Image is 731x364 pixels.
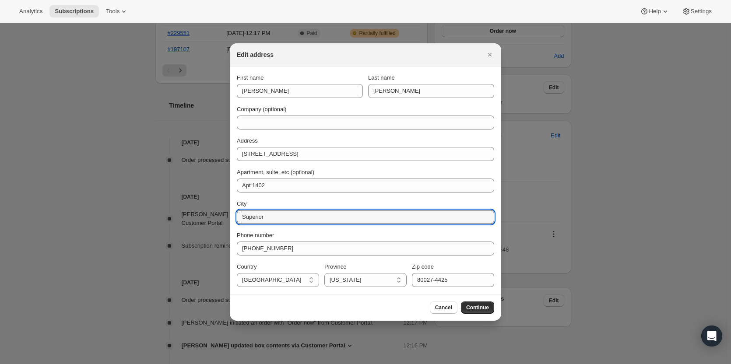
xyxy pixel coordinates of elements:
[484,49,496,61] button: Close
[677,5,717,17] button: Settings
[14,5,48,17] button: Analytics
[237,50,274,59] h2: Edit address
[237,169,314,175] span: Apartment, suite, etc (optional)
[237,200,246,207] span: City
[649,8,661,15] span: Help
[237,137,258,144] span: Address
[701,325,722,346] div: Open Intercom Messenger
[635,5,675,17] button: Help
[237,232,274,238] span: Phone number
[691,8,712,15] span: Settings
[19,8,42,15] span: Analytics
[106,8,119,15] span: Tools
[237,263,257,270] span: Country
[55,8,94,15] span: Subscriptions
[324,263,347,270] span: Province
[435,304,452,311] span: Cancel
[368,74,395,81] span: Last name
[412,263,434,270] span: Zip code
[461,301,494,314] button: Continue
[237,74,264,81] span: First name
[49,5,99,17] button: Subscriptions
[237,106,286,112] span: Company (optional)
[430,301,457,314] button: Cancel
[101,5,134,17] button: Tools
[466,304,489,311] span: Continue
